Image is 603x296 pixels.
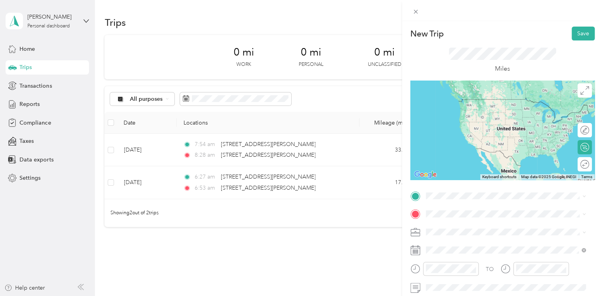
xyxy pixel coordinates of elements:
a: Open this area in Google Maps (opens a new window) [412,169,439,180]
p: Miles [495,64,510,74]
span: Map data ©2025 Google, INEGI [521,175,576,179]
iframe: Everlance-gr Chat Button Frame [559,252,603,296]
button: Keyboard shortcuts [482,174,516,180]
button: Save [572,27,595,40]
div: TO [486,265,494,273]
img: Google [412,169,439,180]
p: New Trip [410,28,444,39]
